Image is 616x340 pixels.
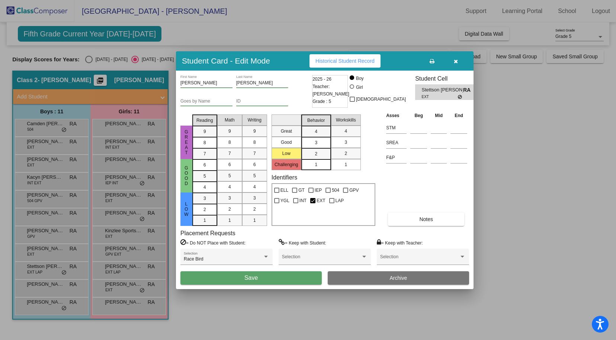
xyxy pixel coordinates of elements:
button: Archive [328,271,469,285]
span: Low [183,201,190,217]
span: LAP [336,196,344,205]
span: 7 [253,150,256,157]
span: GPV [349,186,359,195]
span: Historical Student Record [315,58,375,64]
span: [DEMOGRAPHIC_DATA] [356,95,406,104]
span: 5 [253,172,256,179]
h3: Student Cell [415,75,480,82]
span: 4 [228,184,231,190]
span: 6 [253,161,256,168]
span: Grade : 5 [312,98,331,105]
span: 3 [344,139,347,146]
span: 2025 - 26 [312,75,331,83]
label: = Keep with Teacher: [377,239,423,246]
span: 3 [203,195,206,202]
span: YGL [280,196,289,205]
span: 4 [253,184,256,190]
span: Stettson [PERSON_NAME] [422,86,463,94]
span: 7 [228,150,231,157]
span: Archive [390,275,407,281]
span: 3 [228,195,231,201]
span: Reading [196,117,213,124]
th: End [449,111,469,120]
span: Save [244,275,258,281]
span: 4 [315,128,317,135]
span: 8 [203,139,206,146]
span: GT [298,186,305,195]
span: 1 [344,161,347,168]
th: Asses [384,111,408,120]
th: Beg [408,111,429,120]
span: 1 [253,217,256,224]
span: IEP [315,186,322,195]
span: Teacher: [PERSON_NAME] [312,83,349,98]
span: Race Bird [184,256,203,262]
span: EXT [422,94,458,100]
label: = Keep with Student: [279,239,326,246]
input: goes by name [180,99,232,104]
span: 2 [253,206,256,213]
span: Great [183,129,190,155]
button: Notes [388,213,464,226]
span: 7 [203,150,206,157]
button: Historical Student Record [309,54,381,68]
span: 2 [344,150,347,157]
span: 9 [203,128,206,135]
label: = Do NOT Place with Student: [180,239,246,246]
span: Good [183,165,190,186]
div: Girl [356,84,363,91]
span: Behavior [307,117,325,124]
div: Boy [356,75,364,82]
input: assessment [386,137,407,148]
span: RA [463,86,474,94]
span: 9 [253,128,256,135]
button: Save [180,271,322,285]
span: 5 [228,172,231,179]
span: 4 [203,184,206,191]
span: 5 [203,173,206,179]
span: 2 [228,206,231,213]
label: Identifiers [272,174,297,181]
span: 6 [203,162,206,168]
span: Writing [248,117,262,123]
span: 3 [253,195,256,201]
span: 4 [344,128,347,135]
span: 1 [203,217,206,224]
span: Workskills [336,117,356,123]
span: 8 [253,139,256,146]
input: assessment [386,152,407,163]
span: 2 [203,206,206,213]
span: Notes [419,216,433,222]
span: 1 [228,217,231,224]
h3: Student Card - Edit Mode [182,56,270,65]
span: Math [225,117,235,123]
span: 8 [228,139,231,146]
span: EXT [317,196,325,205]
span: 1 [315,161,317,168]
input: assessment [386,122,407,133]
th: Mid [429,111,449,120]
span: 9 [228,128,231,135]
span: 3 [315,139,317,146]
span: ELL [280,186,288,195]
span: 6 [228,161,231,168]
label: Placement Requests [180,230,235,237]
span: 2 [315,150,317,157]
span: 504 [332,186,339,195]
span: INT [299,196,307,205]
